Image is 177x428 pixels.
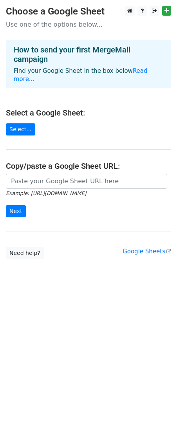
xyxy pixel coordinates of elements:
a: Need help? [6,247,44,259]
a: Read more... [14,67,148,83]
p: Find your Google Sheet in the box below [14,67,163,83]
input: Next [6,205,26,217]
a: Google Sheets [123,248,171,255]
h4: How to send your first MergeMail campaign [14,45,163,64]
a: Select... [6,123,35,135]
p: Use one of the options below... [6,20,171,29]
h4: Copy/paste a Google Sheet URL: [6,161,171,171]
h3: Choose a Google Sheet [6,6,171,17]
input: Paste your Google Sheet URL here [6,174,167,189]
h4: Select a Google Sheet: [6,108,171,117]
small: Example: [URL][DOMAIN_NAME] [6,190,86,196]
